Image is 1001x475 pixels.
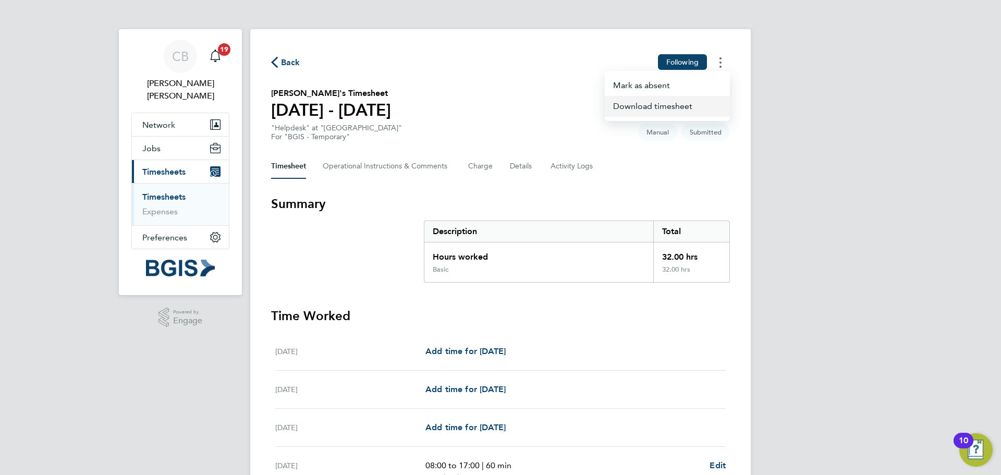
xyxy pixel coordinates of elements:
[425,383,506,396] a: Add time for [DATE]
[323,154,451,179] button: Operational Instructions & Comments
[653,221,729,242] div: Total
[425,345,506,358] a: Add time for [DATE]
[142,143,161,153] span: Jobs
[142,167,186,177] span: Timesheets
[710,459,726,472] a: Edit
[218,43,230,56] span: 19
[425,422,506,432] span: Add time for [DATE]
[172,50,189,63] span: CB
[711,54,730,70] button: Timesheets Menu
[482,460,484,470] span: |
[271,100,391,120] h1: [DATE] - [DATE]
[271,132,402,141] div: For "BGIS - Temporary"
[653,242,729,265] div: 32.00 hrs
[205,40,226,73] a: 19
[425,460,480,470] span: 08:00 to 17:00
[666,57,699,67] span: Following
[271,124,402,141] div: "Helpdesk" at "[GEOGRAPHIC_DATA]"
[132,160,229,183] button: Timesheets
[142,120,175,130] span: Network
[425,346,506,356] span: Add time for [DATE]
[131,40,229,102] a: CB[PERSON_NAME] [PERSON_NAME]
[142,206,178,216] a: Expenses
[486,460,511,470] span: 60 min
[275,421,425,434] div: [DATE]
[271,308,730,324] h3: Time Worked
[605,75,730,96] button: Timesheets Menu
[271,154,306,179] button: Timesheet
[653,265,729,282] div: 32.00 hrs
[681,124,730,141] span: This timesheet is Submitted.
[142,192,186,202] a: Timesheets
[605,96,730,117] a: Timesheets Menu
[710,460,726,470] span: Edit
[468,154,493,179] button: Charge
[959,441,968,454] div: 10
[551,154,594,179] button: Activity Logs
[271,87,391,100] h2: [PERSON_NAME]'s Timesheet
[275,345,425,358] div: [DATE]
[142,233,187,242] span: Preferences
[271,56,300,69] button: Back
[638,124,677,141] span: This timesheet was manually created.
[173,308,202,316] span: Powered by
[271,196,730,212] h3: Summary
[281,56,300,69] span: Back
[132,183,229,225] div: Timesheets
[510,154,534,179] button: Details
[433,265,448,274] div: Basic
[658,54,707,70] button: Following
[173,316,202,325] span: Engage
[425,421,506,434] a: Add time for [DATE]
[132,113,229,136] button: Network
[146,260,215,276] img: bgis-logo-retina.png
[424,221,653,242] div: Description
[119,29,242,295] nav: Main navigation
[131,77,229,102] span: Connor Burns
[424,242,653,265] div: Hours worked
[131,260,229,276] a: Go to home page
[132,226,229,249] button: Preferences
[275,383,425,396] div: [DATE]
[158,308,203,327] a: Powered byEngage
[424,221,730,283] div: Summary
[132,137,229,160] button: Jobs
[425,384,506,394] span: Add time for [DATE]
[959,433,993,467] button: Open Resource Center, 10 new notifications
